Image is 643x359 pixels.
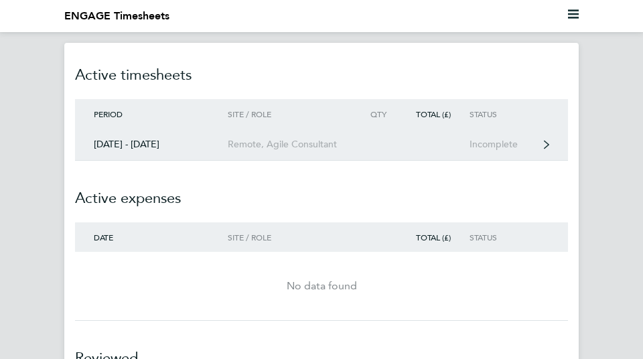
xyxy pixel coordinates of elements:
[405,232,470,242] div: Total (£)
[75,139,228,150] div: [DATE] - [DATE]
[228,109,356,119] div: Site / Role
[405,109,470,119] div: Total (£)
[470,109,539,119] div: Status
[228,139,356,150] div: Remote, Agile Consultant
[75,129,568,161] a: [DATE] - [DATE]Remote, Agile ConsultantIncomplete
[94,109,123,119] span: Period
[75,64,568,99] h2: Active timesheets
[228,232,356,242] div: Site / Role
[75,232,228,242] div: Date
[356,109,406,119] div: Qty
[64,8,169,24] li: ENGAGE Timesheets
[75,161,568,222] h2: Active expenses
[470,139,539,150] div: Incomplete
[470,232,539,242] div: Status
[75,278,568,294] div: No data found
